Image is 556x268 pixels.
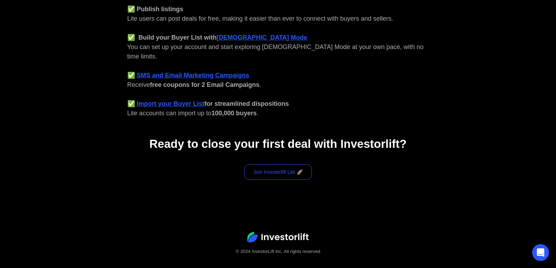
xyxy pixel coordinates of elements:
strong: for streamlined dispositions [205,100,289,107]
div: Lite users can post deals for free, making it easier than ever to connect with buyers and sellers... [127,5,429,118]
strong: ✅ [127,72,135,79]
strong: free coupons for 2 Email Campaigns [150,81,260,88]
strong: ✅ [127,100,135,107]
strong: Ready to close your first deal with Investorlift? [149,137,407,150]
strong: ✅ Build your Buyer List with [127,34,217,41]
strong: ✅ Publish listings [127,6,183,13]
div: Open Intercom Messenger [532,244,549,261]
strong: 100,000 buyers [212,110,257,117]
a: Join Investorlift Lite 🚀 [244,164,312,180]
div: © 2024 InvestorLift Inc. All rights reserved [14,248,542,255]
a: SMS and Email Marketing Campaigns [137,72,249,79]
a: [DEMOGRAPHIC_DATA] Mode [217,34,307,41]
a: Import your Buyer List [137,100,205,107]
